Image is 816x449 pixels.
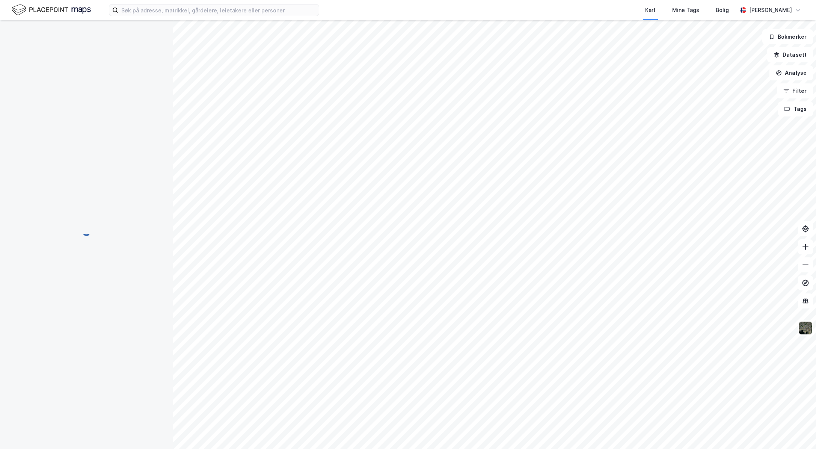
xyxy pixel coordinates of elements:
div: [PERSON_NAME] [749,6,792,15]
button: Bokmerker [762,29,813,44]
div: Mine Tags [672,6,699,15]
div: Bolig [716,6,729,15]
img: spinner.a6d8c91a73a9ac5275cf975e30b51cfb.svg [80,224,92,236]
div: Kart [645,6,656,15]
div: Kontrollprogram for chat [778,413,816,449]
input: Søk på adresse, matrikkel, gårdeiere, leietakere eller personer [118,5,319,16]
button: Datasett [767,47,813,62]
button: Analyse [769,65,813,80]
button: Tags [778,101,813,116]
iframe: Chat Widget [778,413,816,449]
img: logo.f888ab2527a4732fd821a326f86c7f29.svg [12,3,91,17]
button: Filter [777,83,813,98]
img: 9k= [798,321,813,335]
